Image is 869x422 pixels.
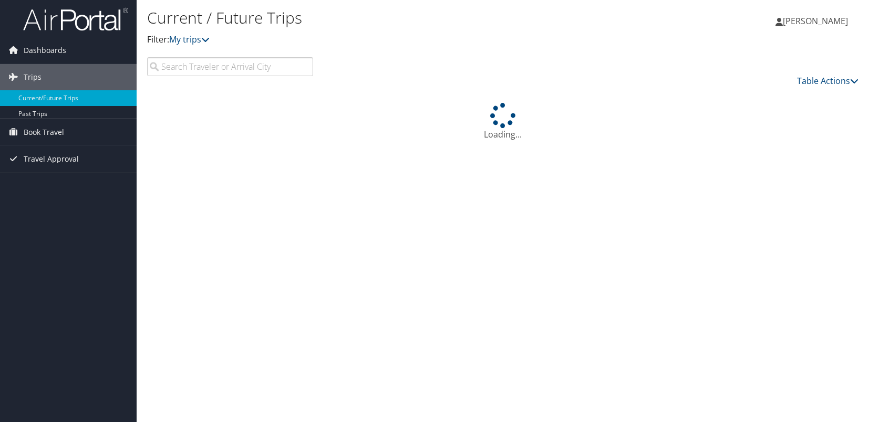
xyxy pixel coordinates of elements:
[783,15,848,27] span: [PERSON_NAME]
[24,146,79,172] span: Travel Approval
[797,75,858,87] a: Table Actions
[147,103,858,141] div: Loading...
[24,64,42,90] span: Trips
[23,7,128,31] img: airportal-logo.png
[147,7,622,29] h1: Current / Future Trips
[169,34,210,45] a: My trips
[147,57,313,76] input: Search Traveler or Arrival City
[24,37,66,64] span: Dashboards
[24,119,64,145] span: Book Travel
[775,5,858,37] a: [PERSON_NAME]
[147,33,622,47] p: Filter:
